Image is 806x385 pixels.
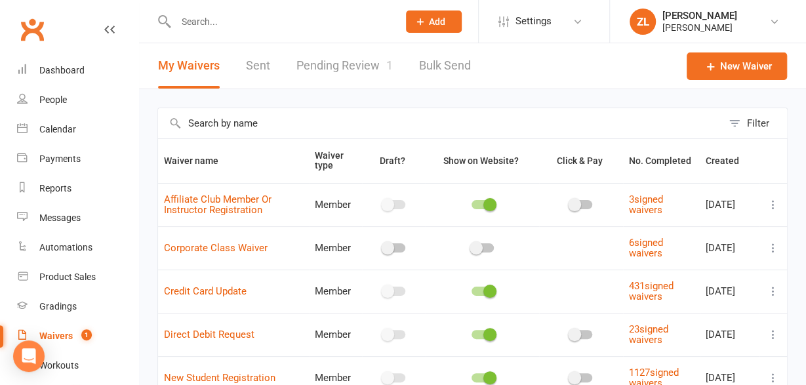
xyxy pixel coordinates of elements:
[706,153,754,169] button: Created
[722,108,787,138] button: Filter
[629,193,663,216] a: 3signed waivers
[17,115,138,144] a: Calendar
[81,329,92,340] span: 1
[17,351,138,380] a: Workouts
[17,292,138,321] a: Gradings
[158,108,722,138] input: Search by name
[39,153,81,164] div: Payments
[39,124,76,134] div: Calendar
[164,153,233,169] button: Waiver name
[629,323,668,346] a: 23signed waivers
[17,85,138,115] a: People
[443,155,519,166] span: Show on Website?
[515,7,552,36] span: Settings
[687,52,787,80] a: New Waiver
[309,139,362,183] th: Waiver type
[164,329,254,340] a: Direct Debit Request
[557,155,603,166] span: Click & Pay
[164,242,268,254] a: Corporate Class Waiver
[17,56,138,85] a: Dashboard
[368,153,420,169] button: Draft?
[17,203,138,233] a: Messages
[158,43,220,89] button: My Waivers
[406,10,462,33] button: Add
[545,153,617,169] button: Click & Pay
[623,139,700,183] th: No. Completed
[164,285,247,297] a: Credit Card Update
[706,155,754,166] span: Created
[309,270,362,313] td: Member
[629,280,674,303] a: 431signed waivers
[13,340,45,372] div: Open Intercom Messenger
[429,16,445,27] span: Add
[39,272,96,282] div: Product Sales
[39,213,81,223] div: Messages
[17,174,138,203] a: Reports
[629,237,663,260] a: 6signed waivers
[309,183,362,226] td: Member
[39,360,79,371] div: Workouts
[39,301,77,312] div: Gradings
[747,115,769,131] div: Filter
[17,233,138,262] a: Automations
[700,313,759,356] td: [DATE]
[17,262,138,292] a: Product Sales
[309,313,362,356] td: Member
[17,321,138,351] a: Waivers 1
[246,43,270,89] a: Sent
[39,242,92,253] div: Automations
[164,193,272,216] a: Affiliate Club Member Or Instructor Registration
[164,155,233,166] span: Waiver name
[39,183,71,193] div: Reports
[172,12,389,31] input: Search...
[700,270,759,313] td: [DATE]
[164,372,275,384] a: New Student Registration
[39,94,67,105] div: People
[17,144,138,174] a: Payments
[630,9,656,35] div: ZL
[39,65,85,75] div: Dashboard
[662,22,737,33] div: [PERSON_NAME]
[432,153,533,169] button: Show on Website?
[309,226,362,270] td: Member
[296,43,393,89] a: Pending Review1
[700,183,759,226] td: [DATE]
[386,58,393,72] span: 1
[16,13,49,46] a: Clubworx
[380,155,405,166] span: Draft?
[419,43,471,89] a: Bulk Send
[662,10,737,22] div: [PERSON_NAME]
[700,226,759,270] td: [DATE]
[39,331,73,341] div: Waivers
